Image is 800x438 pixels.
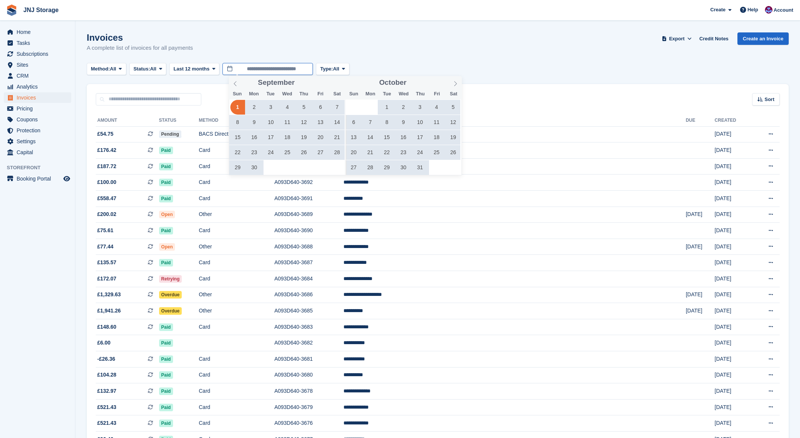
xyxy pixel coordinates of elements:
span: Type: [320,65,333,73]
span: £1,941.26 [97,307,121,315]
td: [DATE] [715,126,752,142]
span: October 17, 2024 [412,130,427,145]
img: stora-icon-8386f47178a22dfd0bd8f6a31ec36ba5ce8667c1dd55bd0f319d3a0aa187defe.svg [6,5,17,16]
span: Tue [379,92,395,96]
a: menu [4,38,71,48]
span: £1,329.63 [97,291,121,299]
td: [DATE] [715,383,752,400]
span: Settings [17,136,62,147]
th: Method [199,115,274,127]
span: £521.43 [97,403,116,411]
span: Paid [159,179,173,186]
button: Last 12 months [169,63,219,75]
td: [DATE] [715,335,752,351]
span: September 7, 2024 [330,100,345,115]
img: Jonathan Scrase [765,6,772,14]
span: Sun [229,92,245,96]
span: Tasks [17,38,62,48]
span: October 6, 2024 [346,115,361,130]
span: September 14, 2024 [330,115,345,130]
span: Paid [159,355,173,363]
td: [DATE] [715,255,752,271]
span: Sat [329,92,345,96]
button: Type: All [316,63,349,75]
span: Overdue [159,307,182,315]
span: £521.43 [97,419,116,427]
span: Mon [362,92,379,96]
td: [DATE] [715,191,752,207]
span: September 6, 2024 [313,100,328,115]
a: menu [4,114,71,125]
span: September 21, 2024 [330,130,345,145]
td: Card [199,255,274,271]
span: October 8, 2024 [380,115,394,130]
a: menu [4,81,71,92]
span: September 15, 2024 [230,130,245,145]
span: Paid [159,387,173,395]
td: A093D640-3687 [274,255,343,271]
span: October 19, 2024 [446,130,460,145]
a: menu [4,27,71,37]
td: [DATE] [715,367,752,383]
input: Year [406,79,430,87]
span: October 13, 2024 [346,130,361,145]
span: Thu [296,92,312,96]
span: Coupons [17,114,62,125]
span: £148.60 [97,323,116,331]
span: £75.61 [97,227,113,234]
span: September 30, 2024 [247,160,262,175]
span: October [379,79,406,86]
span: October 9, 2024 [396,115,411,130]
td: [DATE] [686,207,715,223]
button: Status: All [129,63,166,75]
td: [DATE] [715,158,752,175]
span: Booking Portal [17,173,62,184]
span: October 28, 2024 [363,160,378,175]
th: Customer [343,115,686,127]
h1: Invoices [87,32,193,43]
span: Sun [345,92,362,96]
span: October 7, 2024 [363,115,378,130]
span: Home [17,27,62,37]
td: [DATE] [686,239,715,255]
td: Other [199,303,274,319]
span: October 5, 2024 [446,100,460,115]
span: Fri [312,92,329,96]
a: menu [4,147,71,158]
span: September 29, 2024 [230,160,245,175]
a: Preview store [62,174,71,183]
td: [DATE] [686,287,715,303]
td: [DATE] [715,415,752,432]
span: September 3, 2024 [264,100,278,115]
span: Sites [17,60,62,70]
span: September 1, 2024 [230,100,245,115]
td: A093D640-3684 [274,271,343,287]
span: October 27, 2024 [346,160,361,175]
span: -£26.36 [97,355,115,363]
td: Other [199,287,274,303]
span: Paid [159,323,173,331]
td: Card [199,415,274,432]
a: menu [4,92,71,103]
span: Create [710,6,725,14]
td: A093D640-3682 [274,335,343,351]
span: September 10, 2024 [264,115,278,130]
td: [DATE] [715,207,752,223]
span: Mon [245,92,262,96]
span: October 4, 2024 [429,100,444,115]
span: Fri [429,92,445,96]
span: Last 12 months [173,65,209,73]
span: October 10, 2024 [412,115,427,130]
span: Paid [159,163,173,170]
span: October 22, 2024 [380,145,394,160]
span: October 14, 2024 [363,130,378,145]
span: Help [748,6,758,14]
span: Paid [159,404,173,411]
span: Tue [262,92,279,96]
td: BACS Direct Debit [199,126,274,142]
span: September 23, 2024 [247,145,262,160]
td: A093D640-3689 [274,207,343,223]
span: October 30, 2024 [396,160,411,175]
span: Thu [412,92,429,96]
td: [DATE] [715,223,752,239]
